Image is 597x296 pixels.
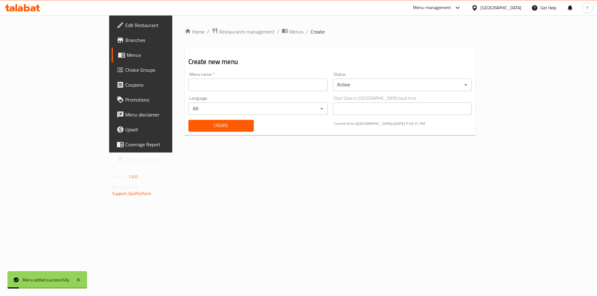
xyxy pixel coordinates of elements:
[413,4,451,11] div: Menu-management
[125,126,204,133] span: Upsell
[112,173,127,181] span: Version:
[112,62,209,77] a: Choice Groups
[188,120,254,131] button: Create
[333,79,472,91] div: Active
[112,48,209,62] a: Menus
[125,111,204,118] span: Menu disclaimer
[125,21,204,29] span: Edit Restaurant
[112,122,209,137] a: Upsell
[219,28,275,35] span: Restaurants management
[188,102,328,115] div: All
[112,137,209,152] a: Coverage Report
[125,81,204,89] span: Coupons
[306,28,308,35] li: /
[125,156,204,163] span: Grocery Checklist
[112,152,209,167] a: Grocery Checklist
[112,107,209,122] a: Menu disclaimer
[22,276,70,283] div: Menu added successfully
[128,173,138,181] span: 1.0.0
[112,33,209,48] a: Branches
[587,4,588,11] span: f
[112,18,209,33] a: Edit Restaurant
[112,77,209,92] a: Coupons
[125,36,204,44] span: Branches
[125,96,204,103] span: Promotions
[212,28,275,36] a: Restaurants management
[282,28,303,36] a: Menus
[188,79,328,91] input: Please enter Menu name
[125,141,204,148] span: Coverage Report
[125,66,204,74] span: Choice Groups
[334,121,472,126] p: Current time in [GEOGRAPHIC_DATA] is [DATE] 5:06:31 PM
[193,122,249,130] span: Create
[112,189,152,198] a: Support.OpsPlatform
[480,4,521,11] div: [GEOGRAPHIC_DATA]
[112,92,209,107] a: Promotions
[289,28,303,35] span: Menus
[127,51,204,59] span: Menus
[112,183,141,191] span: Get support on:
[185,28,476,36] nav: breadcrumb
[277,28,279,35] li: /
[188,57,472,66] h2: Create new menu
[311,28,325,35] span: Create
